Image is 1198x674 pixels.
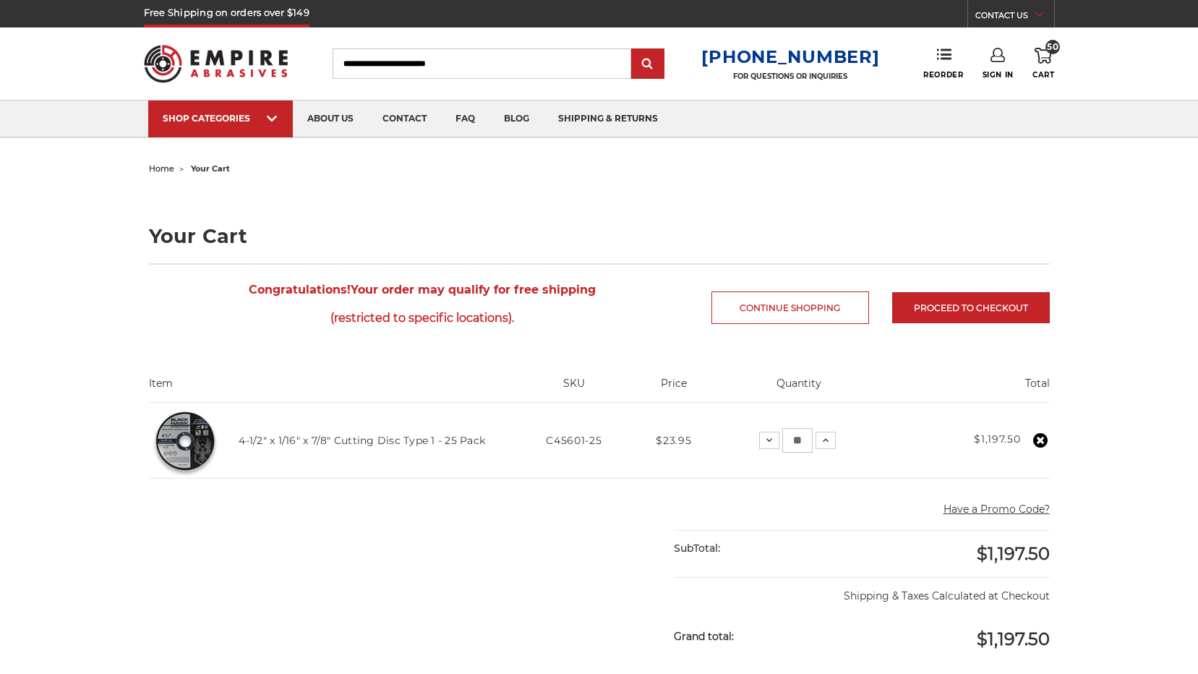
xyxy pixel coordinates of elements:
[711,291,869,324] a: Continue Shopping
[923,70,963,80] span: Reorder
[368,101,441,137] a: contact
[674,630,734,643] strong: Grand total:
[977,628,1050,649] span: $1,197.50
[441,101,489,137] a: faq
[239,434,485,447] a: 4-1/2" x 1/16" x 7/8" Cutting Disc Type 1 - 25 Pack
[944,502,1050,517] button: Have a Promo Code?
[149,404,221,477] img: 4-1/2" x 1/16" x 7/8" Cutting Disc Type 1 - 25 Pack
[293,101,368,137] a: about us
[1032,48,1054,80] a: 50 Cart
[635,376,712,402] th: Price
[544,101,672,137] a: shipping & returns
[191,163,230,174] span: your cart
[885,376,1050,402] th: Total
[674,531,862,566] div: SubTotal:
[149,163,174,174] a: home
[923,48,963,79] a: Reorder
[656,434,691,447] span: $23.95
[149,376,513,402] th: Item
[701,46,879,67] a: [PHONE_NUMBER]
[782,428,813,453] input: 4-1/2" x 1/16" x 7/8" Cutting Disc Type 1 - 25 Pack Quantity:
[701,72,879,81] p: FOR QUESTIONS OR INQUIRIES
[977,543,1050,564] span: $1,197.50
[149,276,696,332] span: Your order may qualify for free shipping
[1032,70,1054,80] span: Cart
[163,113,278,124] div: SHOP CATEGORIES
[144,35,288,92] img: Empire Abrasives
[513,376,635,402] th: SKU
[546,434,602,447] span: C45601-25
[149,226,1050,246] h1: Your Cart
[249,283,351,297] strong: Congratulations!
[975,7,1054,27] a: CONTACT US
[1045,40,1060,54] span: 50
[149,304,696,332] span: (restricted to specific locations).
[633,50,662,79] input: Submit
[974,432,1020,445] strong: $1,197.50
[489,101,544,137] a: blog
[674,577,1049,604] p: Shipping & Taxes Calculated at Checkout
[983,70,1014,80] span: Sign In
[713,376,885,402] th: Quantity
[892,292,1050,323] a: Proceed to checkout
